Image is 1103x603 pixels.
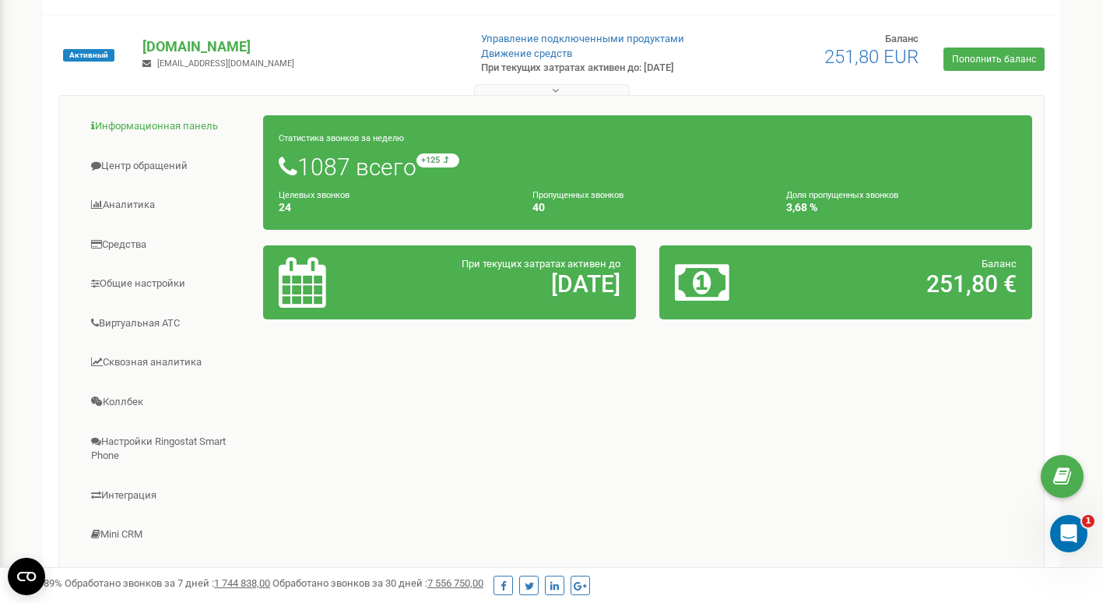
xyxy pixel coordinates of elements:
[462,258,620,270] span: При текущих затратах активен до
[786,202,1017,213] h4: 3,68 %
[481,61,710,76] p: При текущих затратах активен до: [DATE]
[279,153,1017,180] h1: 1087 всего
[427,577,483,589] u: 7 556 750,00
[71,265,264,303] a: Общие настройки
[279,202,509,213] h4: 24
[982,258,1017,270] span: Баланс
[214,577,270,589] u: 1 744 838,00
[279,190,350,200] small: Целевых звонков
[142,37,455,57] p: [DOMAIN_NAME]
[532,190,624,200] small: Пропущенных звонков
[71,383,264,421] a: Коллбек
[71,477,264,515] a: Интеграция
[8,558,45,595] button: Open CMP widget
[416,153,459,167] small: +125
[71,186,264,224] a: Аналитика
[71,423,264,475] a: Настройки Ringostat Smart Phone
[71,108,264,146] a: Информационная панель
[63,49,114,62] span: Активный
[532,202,763,213] h4: 40
[71,305,264,343] a: Виртуальная АТС
[157,58,294,69] span: [EMAIL_ADDRESS][DOMAIN_NAME]
[71,516,264,554] a: Mini CRM
[824,46,919,68] span: 251,80 EUR
[279,133,404,143] small: Статистика звонков за неделю
[481,48,572,59] a: Движение средств
[71,147,264,185] a: Центр обращений
[796,271,1017,297] h2: 251,80 €
[481,33,684,44] a: Управление подключенными продуктами
[1050,515,1087,552] iframe: Intercom live chat
[272,577,483,589] span: Обработано звонков за 30 дней :
[1082,515,1094,527] span: 1
[943,48,1045,71] a: Пополнить баланс
[400,271,620,297] h2: [DATE]
[885,33,919,44] span: Баланс
[71,226,264,264] a: Средства
[65,577,270,589] span: Обработано звонков за 7 дней :
[71,555,264,594] a: Коллтрекинг
[71,344,264,382] a: Сквозная аналитика
[786,190,898,200] small: Доля пропущенных звонков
